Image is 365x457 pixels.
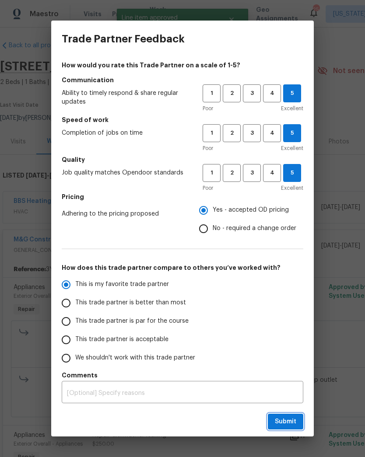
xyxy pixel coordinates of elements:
[199,201,303,238] div: Pricing
[62,115,303,124] h5: Speed of work
[62,89,189,106] span: Ability to timely respond & share regular updates
[203,184,213,192] span: Poor
[284,128,301,138] span: 5
[62,155,303,164] h5: Quality
[243,124,261,142] button: 3
[62,371,303,380] h5: Comments
[62,276,303,367] div: How does this trade partner compare to others you’ve worked with?
[275,416,296,427] span: Submit
[243,164,261,182] button: 3
[224,128,240,138] span: 2
[213,206,289,215] span: Yes - accepted OD pricing
[244,168,260,178] span: 3
[62,129,189,137] span: Completion of jobs on time
[281,144,303,153] span: Excellent
[264,128,280,138] span: 4
[75,317,189,326] span: This trade partner is par for the course
[284,168,301,178] span: 5
[213,224,296,233] span: No - required a change order
[283,84,301,102] button: 5
[204,168,220,178] span: 1
[62,33,185,45] h3: Trade Partner Feedback
[281,184,303,192] span: Excellent
[283,164,301,182] button: 5
[243,84,261,102] button: 3
[203,84,221,102] button: 1
[223,164,241,182] button: 2
[203,124,221,142] button: 1
[284,88,301,98] span: 5
[264,168,280,178] span: 4
[75,353,195,363] span: We shouldn't work with this trade partner
[244,88,260,98] span: 3
[223,84,241,102] button: 2
[62,263,303,272] h5: How does this trade partner compare to others you’ve worked with?
[263,124,281,142] button: 4
[62,61,303,70] h4: How would you rate this Trade Partner on a scale of 1-5?
[62,168,189,177] span: Job quality matches Opendoor standards
[283,124,301,142] button: 5
[224,88,240,98] span: 2
[244,128,260,138] span: 3
[204,128,220,138] span: 1
[62,76,303,84] h5: Communication
[263,164,281,182] button: 4
[75,335,168,344] span: This trade partner is acceptable
[203,104,213,113] span: Poor
[75,298,186,307] span: This trade partner is better than most
[203,144,213,153] span: Poor
[75,280,169,289] span: This is my favorite trade partner
[281,104,303,113] span: Excellent
[224,168,240,178] span: 2
[204,88,220,98] span: 1
[263,84,281,102] button: 4
[62,209,185,218] span: Adhering to the pricing proposed
[264,88,280,98] span: 4
[223,124,241,142] button: 2
[203,164,221,182] button: 1
[62,192,303,201] h5: Pricing
[268,414,303,430] button: Submit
